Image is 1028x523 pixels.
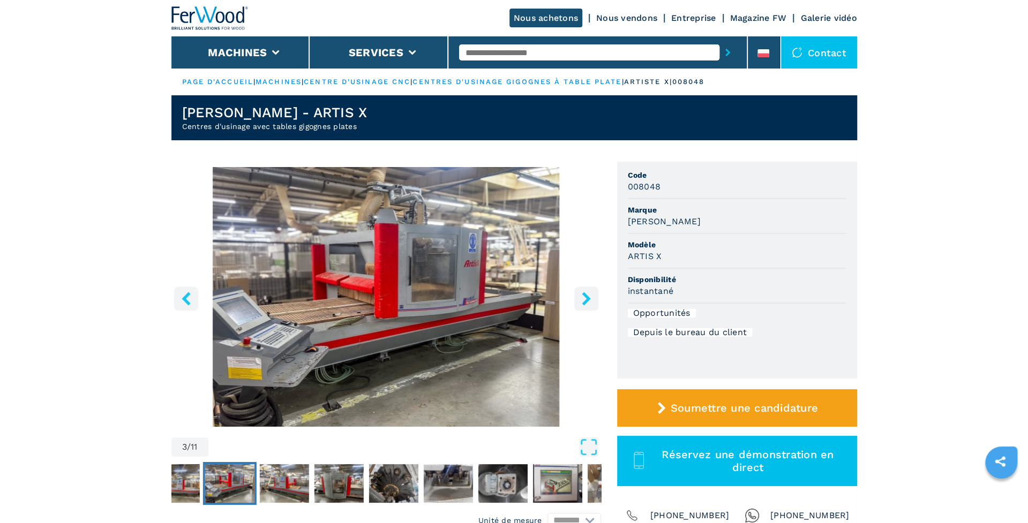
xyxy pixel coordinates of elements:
[148,462,201,505] button: Aller à la diapositive 2
[191,442,198,452] font: 11
[256,78,302,86] a: machines
[366,462,420,505] button: Aller à la diapositive 6
[205,464,254,503] img: 644c9ed2850a4b978c5cd85644fb2012
[171,167,601,427] div: Aller à la diapositive 3
[719,40,736,65] button: bouton d'envoi
[182,122,357,131] font: Centres d'usinage avec tables gigognes plates
[150,464,199,503] img: d0baa8495da5a3692119b040e2422f05
[171,167,601,427] img: Centres d'usinage avec table gigogne plate REICHENBACHER ARTIS X
[628,275,676,284] font: Disponibilité
[633,327,747,337] font: Depuis le bureau du client
[314,464,363,503] img: e17dd1de7365b4fbbacb9f99d7627cdc
[421,462,475,505] button: Aller à la diapositive 7
[745,508,760,523] img: WhatsApp
[349,46,403,59] button: Services
[770,510,850,520] font: [PHONE_NUMBER]
[532,464,582,503] img: 24ec45364f3194ee6be7f20e8f42c266
[148,462,577,505] nav: Navigation par vignettes
[530,462,584,505] button: Aller à la diapositive 9
[514,13,578,23] font: Nous achetons
[410,78,412,86] font: |
[174,286,198,310] button: bouton gauche
[669,78,672,86] font: |
[312,462,365,505] button: Aller à la diapositive 5
[628,181,661,192] font: 008048
[624,78,670,86] font: artiste x
[182,104,367,120] font: [PERSON_NAME] - ARTIS X
[574,286,598,310] button: bouton droit
[628,206,657,214] font: Marque
[171,6,249,30] img: Ferwood
[662,448,834,474] font: Réservez une démonstration en direct
[369,464,418,503] img: fdf78b13848d335729fe55961e10c51c
[182,442,187,452] font: 3
[800,13,857,23] a: Galerie vidéo
[257,462,311,505] button: Aller à la diapositive 4
[617,389,857,427] button: Soumettre une candidature
[208,46,267,59] button: Machines
[478,464,527,503] img: 76b9a652168e2aea9cf6bb3dfe1d5a6e
[672,78,705,86] font: 008048
[628,286,674,296] font: instantané
[621,78,624,86] font: |
[628,240,656,249] font: Modèle
[982,475,1020,515] iframe: Chat
[617,436,857,486] button: Réservez une démonstration en direct
[187,442,191,452] font: /
[509,9,582,27] a: Nous achetons
[587,464,636,503] img: ebfd995a02cbb773a00608374d03e532
[628,216,701,226] font: [PERSON_NAME]
[671,401,818,414] font: Soumettre une candidature
[423,464,472,503] img: 686016eaa6dd1593253476f7c1e79b17
[302,78,304,86] font: |
[259,464,309,503] img: cf7feba59bb09b895bfe749b8c5aab58
[625,508,640,523] img: Téléphone
[596,13,657,23] a: Nous vendons
[792,47,802,58] img: Contact
[628,171,647,179] font: Code
[808,47,846,58] font: Contact
[671,13,716,23] a: Entreprise
[202,462,256,505] button: Aller à la diapositive 3
[585,462,639,505] button: Aller à la diapositive 10
[253,78,256,86] font: |
[304,78,410,86] a: Centre d'usinage CNC
[987,448,1014,475] a: partagez ceci
[182,78,253,86] a: PAGE D'ACCUEIL
[730,13,787,23] a: Magazine FW
[633,308,691,318] font: Opportunités
[412,78,621,86] a: centres d'usinage gigognes à table plate
[211,437,598,457] button: Ouvrir en plein écran
[650,510,730,520] font: [PHONE_NUMBER]
[628,251,662,261] font: ARTIS X
[476,462,529,505] button: Aller à la diapositive 8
